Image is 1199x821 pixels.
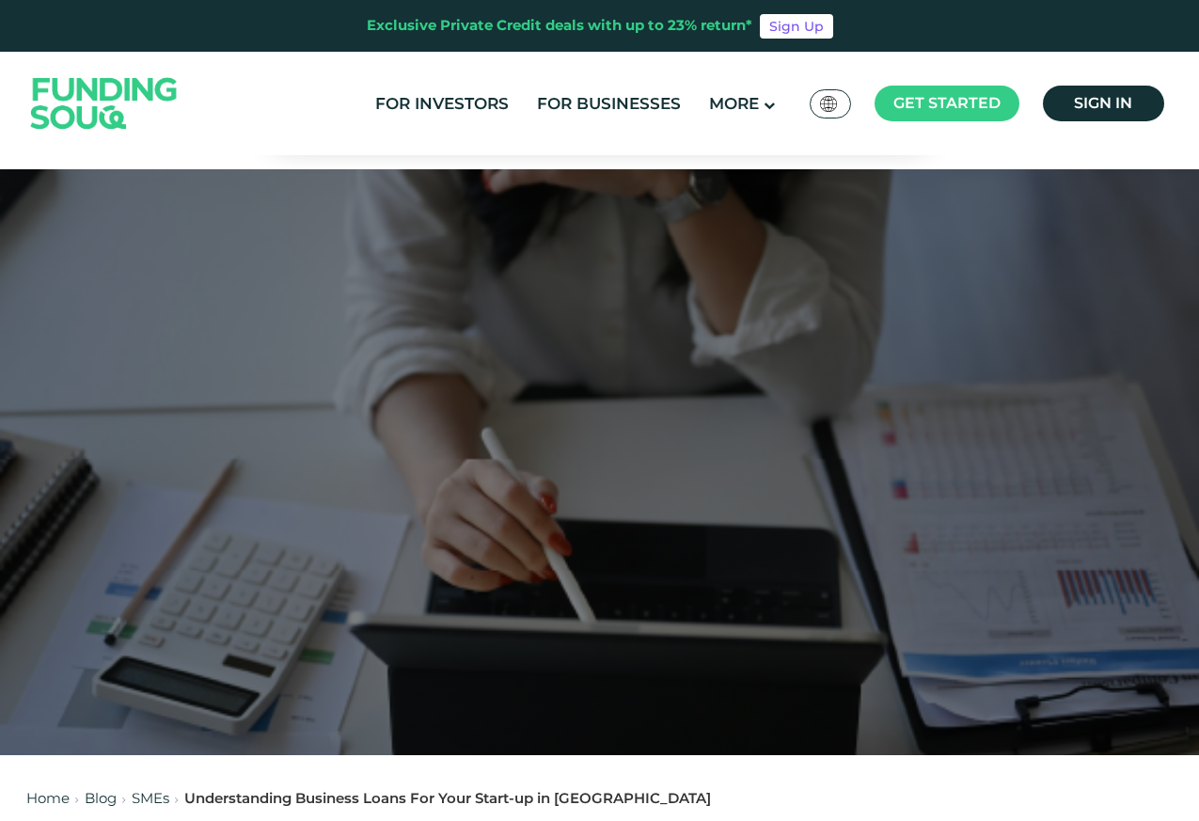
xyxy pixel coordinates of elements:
[820,96,837,112] img: SA Flag
[26,789,70,807] a: Home
[12,55,197,150] img: Logo
[893,94,1001,112] span: Get started
[1074,94,1132,112] span: Sign in
[85,789,117,807] a: Blog
[132,789,169,807] a: SMEs
[184,788,711,810] div: Understanding Business Loans For Your Start-up in [GEOGRAPHIC_DATA]
[760,14,833,39] a: Sign Up
[367,15,752,37] div: Exclusive Private Credit deals with up to 23% return*
[709,94,759,113] span: More
[371,88,513,119] a: For Investors
[532,88,686,119] a: For Businesses
[1043,86,1164,121] a: Sign in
